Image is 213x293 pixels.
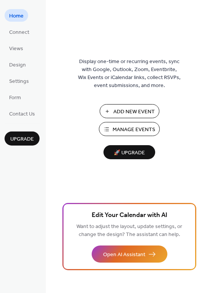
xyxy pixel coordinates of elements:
a: Contact Us [5,107,40,120]
a: Views [5,42,28,54]
span: Want to adjust the layout, update settings, or change the design? The assistant can help. [76,222,182,240]
span: Manage Events [113,126,155,134]
button: Upgrade [5,131,40,146]
span: 🚀 Upgrade [108,148,151,158]
a: Design [5,58,30,71]
span: Add New Event [113,108,155,116]
span: Contact Us [9,110,35,118]
a: Connect [5,25,34,38]
span: Edit Your Calendar with AI [92,210,167,221]
span: Open AI Assistant [103,251,145,259]
span: Display one-time or recurring events, sync with Google, Outlook, Zoom, Eventbrite, Wix Events or ... [78,58,181,90]
button: Open AI Assistant [92,245,167,263]
span: Design [9,61,26,69]
span: Upgrade [10,135,34,143]
span: Views [9,45,23,53]
a: Settings [5,74,33,87]
span: Connect [9,29,29,36]
span: Form [9,94,21,102]
a: Home [5,9,28,22]
button: Add New Event [100,104,159,118]
button: Manage Events [99,122,160,136]
button: 🚀 Upgrade [103,145,155,159]
span: Home [9,12,24,20]
a: Form [5,91,25,103]
span: Settings [9,78,29,86]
